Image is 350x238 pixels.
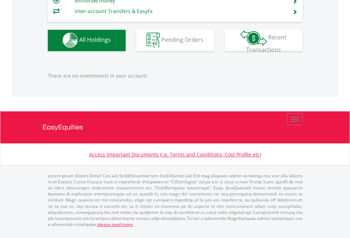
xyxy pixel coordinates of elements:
a: Access Important Documents (i.e. Terms and Conditions, Cost Profile etc) [89,151,261,158]
img: pending_instructions-wht.png [147,33,160,48]
img: holdings-wht.png [63,33,78,48]
span: Pending Orders [161,36,203,44]
button: All Holdings [48,30,126,51]
button: Recent Transactions [225,30,303,51]
span: All Holdings [79,36,111,44]
p: There are no investments in your account. [48,72,303,79]
button: Pending Orders [136,30,214,51]
a: EasyEquities [42,111,308,143]
td: Inter-account Transfers & EasyFx [75,6,284,17]
span: Recent Transactions [246,33,287,54]
a: please read more: [97,221,133,227]
img: transactions-zar-wht.png [240,30,267,46]
p: Lorem Ipsum Dolors (Ame) Con a/e SeddOeiusmod tem InciDiduntut Lab Etd mag aliquaen admin veniamq... [48,173,303,227]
